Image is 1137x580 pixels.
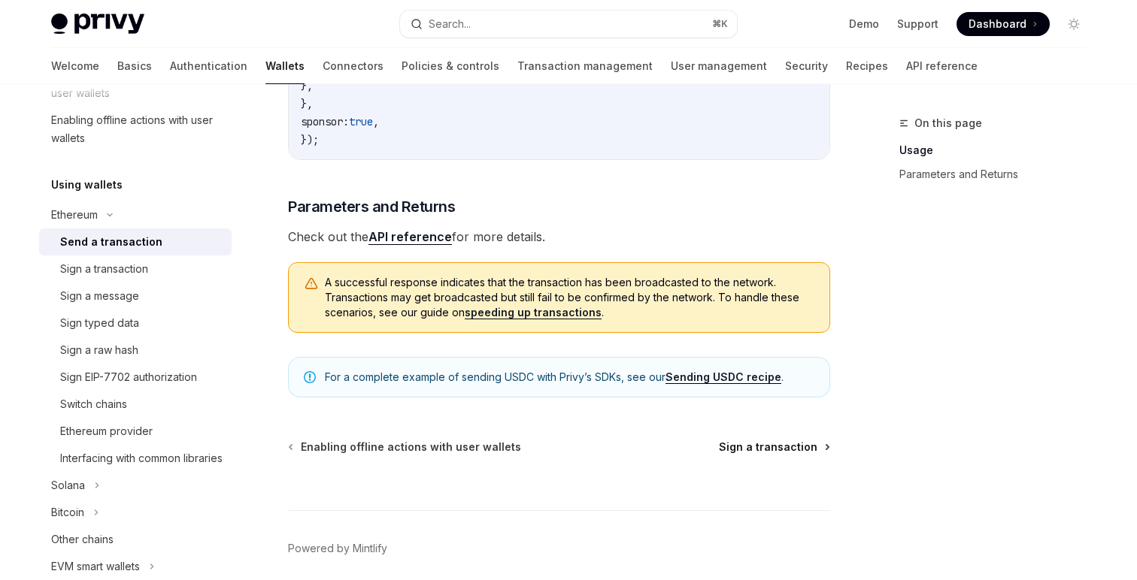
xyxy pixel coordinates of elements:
[288,226,830,247] span: Check out the for more details.
[60,314,139,332] div: Sign typed data
[265,48,305,84] a: Wallets
[914,114,982,132] span: On this page
[51,557,140,575] div: EVM smart wallets
[301,440,521,455] span: Enabling offline actions with user wallets
[849,17,879,32] a: Demo
[117,48,152,84] a: Basics
[51,476,85,494] div: Solana
[304,371,316,383] svg: Note
[957,12,1050,36] a: Dashboard
[671,48,767,84] a: User management
[301,97,313,110] span: },
[60,260,148,278] div: Sign a transaction
[51,503,84,521] div: Bitcoin
[39,228,232,255] a: Send a transaction
[39,310,232,337] a: Sign typed data
[301,133,319,147] span: });
[60,287,139,305] div: Sign a message
[400,11,737,38] button: Search...⌘K
[719,440,829,455] a: Sign a transaction
[60,233,162,251] div: Send a transaction
[170,48,247,84] a: Authentication
[897,17,938,32] a: Support
[288,541,387,556] a: Powered by Mintlify
[899,138,1098,162] a: Usage
[290,440,521,455] a: Enabling offline actions with user wallets
[304,276,319,292] svg: Warning
[323,48,384,84] a: Connectors
[325,275,814,320] span: A successful response indicates that the transaction has been broadcasted to the network. Transac...
[39,445,232,472] a: Interfacing with common libraries
[325,370,814,385] span: For a complete example of sending USDC with Privy’s SDKs, see our .
[373,115,379,128] span: ,
[39,255,232,282] a: Sign a transaction
[402,48,499,84] a: Policies & controls
[465,306,602,319] a: speeding up transactions
[846,48,888,84] a: Recipes
[712,18,728,30] span: ⌘ K
[1062,12,1086,36] button: Toggle dark mode
[301,79,313,92] span: },
[785,48,828,84] a: Security
[60,368,197,386] div: Sign EIP-7702 authorization
[719,440,817,455] span: Sign a transaction
[39,107,232,152] a: Enabling offline actions with user wallets
[51,176,123,194] h5: Using wallets
[301,115,349,128] span: sponsor:
[60,395,127,413] div: Switch chains
[51,48,99,84] a: Welcome
[39,418,232,445] a: Ethereum provider
[288,196,455,217] span: Parameters and Returns
[51,14,144,35] img: light logo
[51,111,223,147] div: Enabling offline actions with user wallets
[666,370,781,384] a: Sending USDC recipe
[39,526,232,553] a: Other chains
[899,162,1098,186] a: Parameters and Returns
[517,48,653,84] a: Transaction management
[39,282,232,310] a: Sign a message
[39,337,232,364] a: Sign a raw hash
[39,364,232,391] a: Sign EIP-7702 authorization
[349,115,373,128] span: true
[429,15,471,33] div: Search...
[906,48,978,84] a: API reference
[60,341,138,359] div: Sign a raw hash
[39,391,232,418] a: Switch chains
[60,422,153,440] div: Ethereum provider
[969,17,1026,32] span: Dashboard
[51,530,114,548] div: Other chains
[51,206,98,224] div: Ethereum
[60,449,223,467] div: Interfacing with common libraries
[368,229,452,245] a: API reference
